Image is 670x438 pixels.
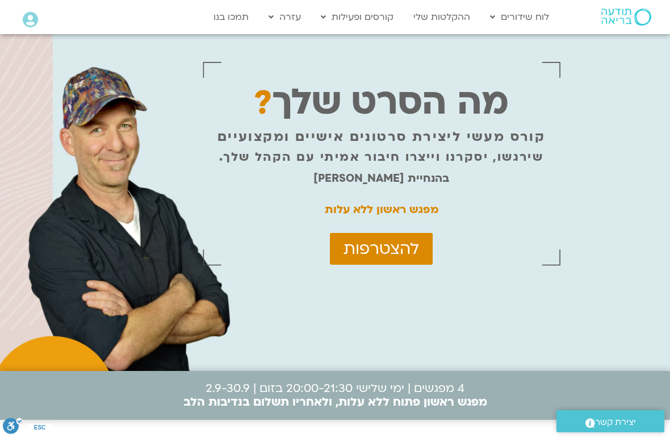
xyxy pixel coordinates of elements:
img: תודעה בריאה [601,9,651,26]
a: להצטרפות [330,233,433,265]
p: 4 מפגשים | ימי שלישי 20:00-21:30 בזום | 2.9-30.9 [183,382,487,409]
a: תמכו בנו [208,6,254,28]
a: קורסים ופעילות [315,6,399,28]
strong: בהנחיית [PERSON_NAME] [313,171,449,186]
p: קורס מעשי ליצירת סרטונים אישיים ומקצועיים [217,130,545,144]
p: שירגשו, יסקרנו וייצרו חיבור אמיתי עם הקהל שלך. [219,150,543,165]
p: מה הסרט שלך [254,95,509,110]
b: מפגש ראשון פתוח ללא עלות, ולאחריו תשלום בנדיבות הלב [183,394,487,410]
strong: מפגש ראשון ללא עלות [325,202,438,217]
a: ההקלטות שלי [408,6,476,28]
a: לוח שידורים [484,6,555,28]
a: יצירת קשר [556,410,664,432]
a: עזרה [263,6,307,28]
span: ? [254,81,272,126]
span: להצטרפות [344,240,419,258]
span: יצירת קשר [595,415,636,430]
